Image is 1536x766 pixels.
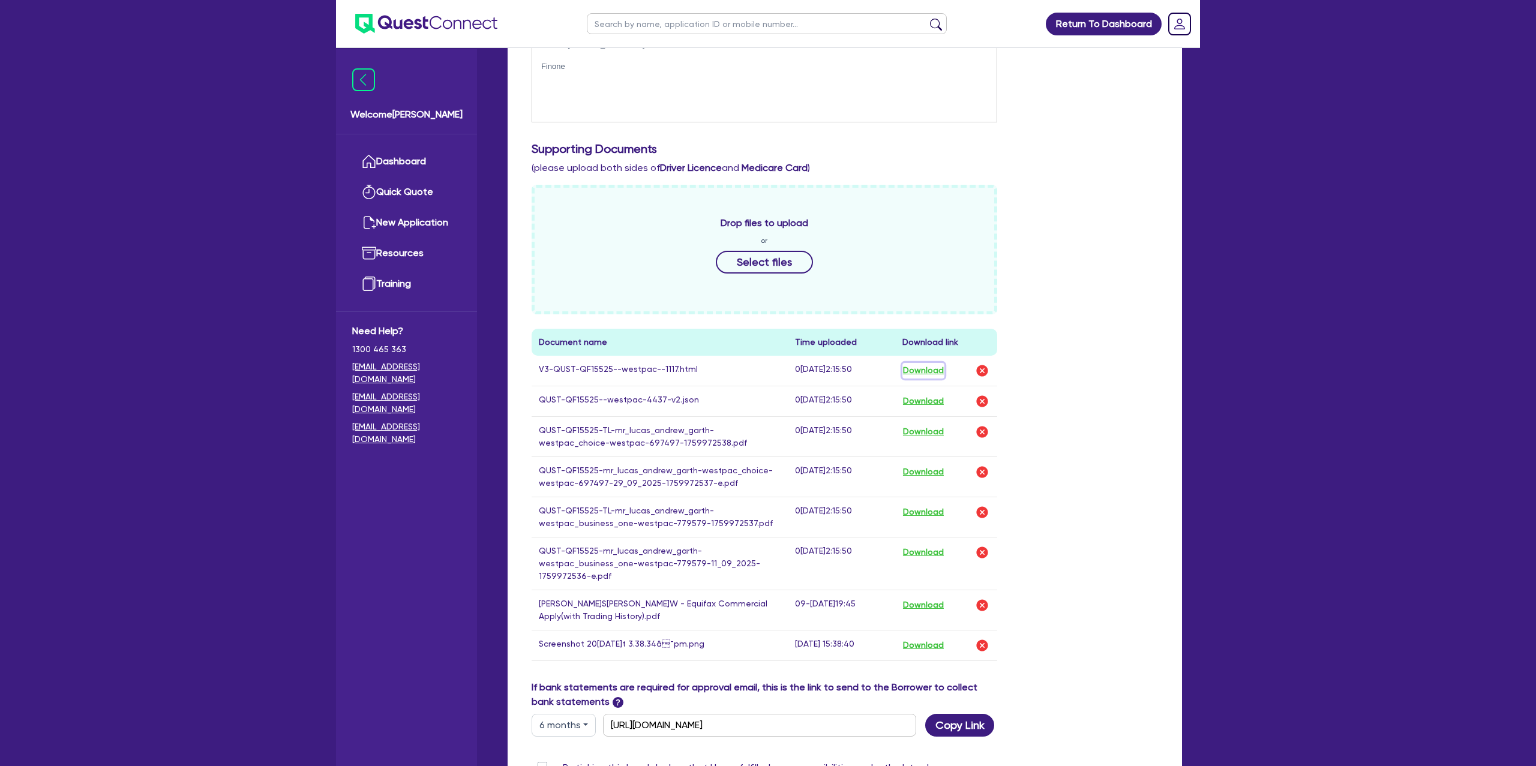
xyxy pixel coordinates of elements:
img: quick-quote [362,185,376,199]
td: 0[DATE]2:15:50 [788,537,895,590]
a: [EMAIL_ADDRESS][DOMAIN_NAME] [352,361,461,386]
button: Download [902,504,944,520]
span: or [761,235,767,246]
img: delete-icon [975,505,989,519]
img: training [362,277,376,291]
button: Download [902,363,944,379]
button: Download [902,424,944,440]
a: Training [352,269,461,299]
td: QUST-QF15525-TL-mr_lucas_andrew_garth-westpac_choice-westpac-697497-1759972538.pdf [532,416,788,456]
td: 0[DATE]2:15:50 [788,497,895,537]
img: delete-icon [975,638,989,653]
button: Download [902,597,944,613]
button: Copy Link [925,714,994,737]
a: Dropdown toggle [1164,8,1195,40]
td: 0[DATE]2:15:50 [788,456,895,497]
label: If bank statements are required for approval email, this is the link to send to the Borrower to c... [532,680,997,709]
span: ? [613,697,623,708]
td: Screenshot 20[DATE]t 3.38.34â¯pm.png [532,630,788,660]
img: delete-icon [975,545,989,560]
a: Return To Dashboard [1046,13,1162,35]
img: delete-icon [975,364,989,378]
img: delete-icon [975,394,989,408]
span: Need Help? [352,324,461,338]
img: icon-menu-close [352,68,375,91]
img: new-application [362,215,376,230]
button: Download [902,393,944,409]
img: delete-icon [975,425,989,439]
td: QUST-QF15525-TL-mr_lucas_andrew_garth-westpac_business_one-westpac-779579-1759972537.pdf [532,497,788,537]
p: Finone [541,61,988,72]
button: Download [902,638,944,653]
th: Time uploaded [788,329,895,356]
td: 0[DATE]2:15:50 [788,356,895,386]
button: Dropdown toggle [532,714,596,737]
a: [EMAIL_ADDRESS][DOMAIN_NAME] [352,420,461,446]
a: Quick Quote [352,177,461,208]
img: quest-connect-logo-blue [355,14,497,34]
img: delete-icon [975,598,989,612]
button: Select files [716,251,813,274]
span: Welcome [PERSON_NAME] [350,107,463,122]
a: New Application [352,208,461,238]
b: Driver Licence [660,162,722,173]
a: [EMAIL_ADDRESS][DOMAIN_NAME] [352,390,461,416]
td: V3-QUST-QF15525--westpac--1117.html [532,356,788,386]
a: Resources [352,238,461,269]
span: (please upload both sides of and ) [532,162,810,173]
td: 0[DATE]2:15:50 [788,416,895,456]
td: QUST-QF15525-mr_lucas_andrew_garth-westpac_business_one-westpac-779579-11_09_2025-1759972536-e.pdf [532,537,788,590]
td: [PERSON_NAME]S[PERSON_NAME]W - Equifax Commercial Apply(with Trading History).pdf [532,590,788,630]
a: Dashboard [352,146,461,177]
td: [DATE] 15:38:40 [788,630,895,660]
th: Document name [532,329,788,356]
h3: Supporting Documents [532,142,1158,156]
td: QUST-QF15525--westpac-4437-v2.json [532,386,788,416]
input: Search by name, application ID or mobile number... [587,13,947,34]
img: delete-icon [975,465,989,479]
td: 0[DATE]2:15:50 [788,386,895,416]
span: 1300 465 363 [352,343,461,356]
span: Drop files to upload [721,216,808,230]
button: Download [902,464,944,480]
td: QUST-QF15525-mr_lucas_andrew_garth-westpac_choice-westpac-697497-29_09_2025-1759972537-e.pdf [532,456,788,497]
td: 09-[DATE]19:45 [788,590,895,630]
button: Download [902,545,944,560]
b: Medicare Card [742,162,808,173]
img: resources [362,246,376,260]
th: Download link [895,329,997,356]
